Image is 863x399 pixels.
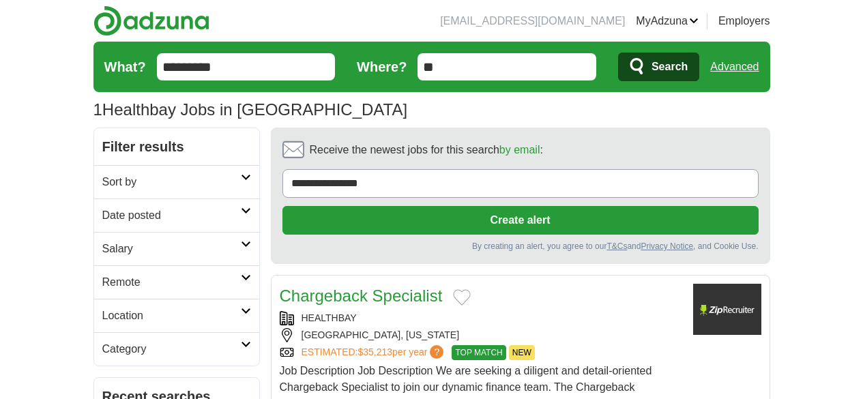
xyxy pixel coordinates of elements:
[718,13,770,29] a: Employers
[452,345,506,360] span: TOP MATCH
[499,144,540,156] a: by email
[94,128,259,165] h2: Filter results
[94,165,259,198] a: Sort by
[102,174,241,190] h2: Sort by
[102,241,241,257] h2: Salary
[102,274,241,291] h2: Remote
[606,241,627,251] a: T&Cs
[280,286,443,305] a: Chargeback Specialist
[440,13,625,29] li: [EMAIL_ADDRESS][DOMAIN_NAME]
[102,308,241,324] h2: Location
[618,53,699,81] button: Search
[357,57,407,77] label: Where?
[302,345,447,360] a: ESTIMATED:$35,213per year?
[94,198,259,232] a: Date posted
[310,142,543,158] span: Receive the newest jobs for this search :
[453,289,471,306] button: Add to favorite jobs
[282,240,759,252] div: By creating an alert, you agree to our and , and Cookie Use.
[93,98,102,122] span: 1
[280,328,682,342] div: [GEOGRAPHIC_DATA], [US_STATE]
[94,232,259,265] a: Salary
[280,311,682,325] div: HEALTHBAY
[282,206,759,235] button: Create alert
[93,100,408,119] h1: Healthbay Jobs in [GEOGRAPHIC_DATA]
[357,346,392,357] span: $35,213
[104,57,146,77] label: What?
[94,332,259,366] a: Category
[636,13,699,29] a: MyAdzuna
[509,345,535,360] span: NEW
[94,299,259,332] a: Location
[652,53,688,80] span: Search
[102,207,241,224] h2: Date posted
[93,5,209,36] img: Adzuna logo
[641,241,693,251] a: Privacy Notice
[693,284,761,335] img: Company logo
[430,345,443,359] span: ?
[710,53,759,80] a: Advanced
[102,341,241,357] h2: Category
[94,265,259,299] a: Remote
